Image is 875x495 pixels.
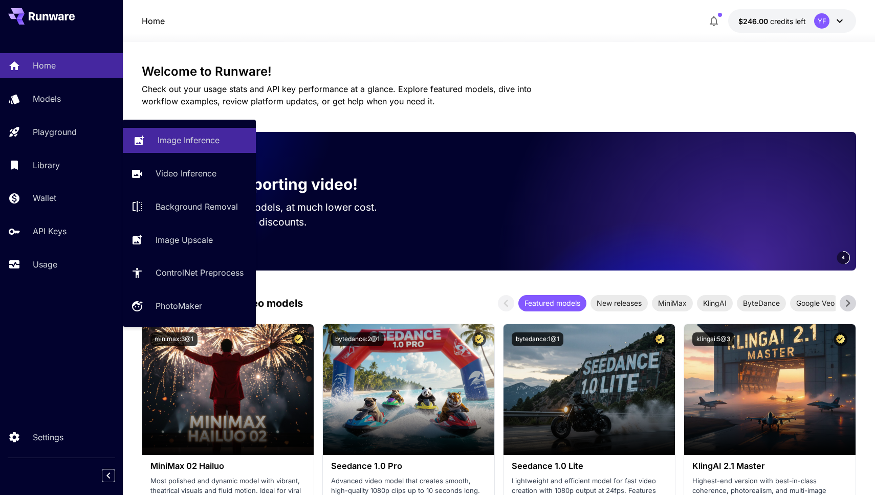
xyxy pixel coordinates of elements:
[512,332,563,346] button: bytedance:1@1
[142,64,857,79] h3: Welcome to Runware!
[504,324,675,455] img: alt
[692,461,847,471] h3: KlingAI 2.1 Master
[33,192,56,204] p: Wallet
[331,461,486,471] h3: Seedance 1.0 Pro
[814,13,829,29] div: YF
[123,194,256,219] a: Background Removal
[652,298,693,308] span: MiniMax
[156,266,244,279] p: ControlNet Preprocess
[834,332,847,346] button: Certified Model – Vetted for best performance and includes a commercial license.
[123,260,256,285] a: ControlNet Preprocess
[512,461,667,471] h3: Seedance 1.0 Lite
[158,200,397,215] p: Run the best video models, at much lower cost.
[738,16,806,27] div: $245.99616
[331,332,384,346] button: bytedance:2@1
[142,84,532,106] span: Check out your usage stats and API key performance at a glance. Explore featured models, dive int...
[692,332,734,346] button: klingai:5@3
[33,159,60,171] p: Library
[323,324,494,455] img: alt
[142,15,165,27] nav: breadcrumb
[123,128,256,153] a: Image Inference
[156,200,238,213] p: Background Removal
[33,59,56,72] p: Home
[590,298,648,308] span: New releases
[697,298,733,308] span: KlingAI
[102,469,115,482] button: Collapse sidebar
[790,298,841,308] span: Google Veo
[737,298,786,308] span: ByteDance
[292,332,305,346] button: Certified Model – Vetted for best performance and includes a commercial license.
[518,298,586,308] span: Featured models
[33,431,63,443] p: Settings
[158,215,397,230] p: Reach out for volume discounts.
[33,225,67,237] p: API Keys
[842,254,845,261] span: 4
[158,134,220,146] p: Image Inference
[472,332,486,346] button: Certified Model – Vetted for best performance and includes a commercial license.
[156,234,213,246] p: Image Upscale
[738,17,770,26] span: $246.00
[33,93,61,105] p: Models
[123,161,256,186] a: Video Inference
[653,332,667,346] button: Certified Model – Vetted for best performance and includes a commercial license.
[156,300,202,312] p: PhotoMaker
[150,461,305,471] h3: MiniMax 02 Hailuo
[142,15,165,27] p: Home
[110,466,123,485] div: Collapse sidebar
[150,332,198,346] button: minimax:3@1
[33,258,57,271] p: Usage
[156,167,216,179] p: Video Inference
[123,294,256,319] a: PhotoMaker
[123,227,256,252] a: Image Upscale
[770,17,806,26] span: credits left
[728,9,856,33] button: $245.99616
[33,126,77,138] p: Playground
[187,173,358,196] p: Now supporting video!
[142,324,314,455] img: alt
[684,324,856,455] img: alt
